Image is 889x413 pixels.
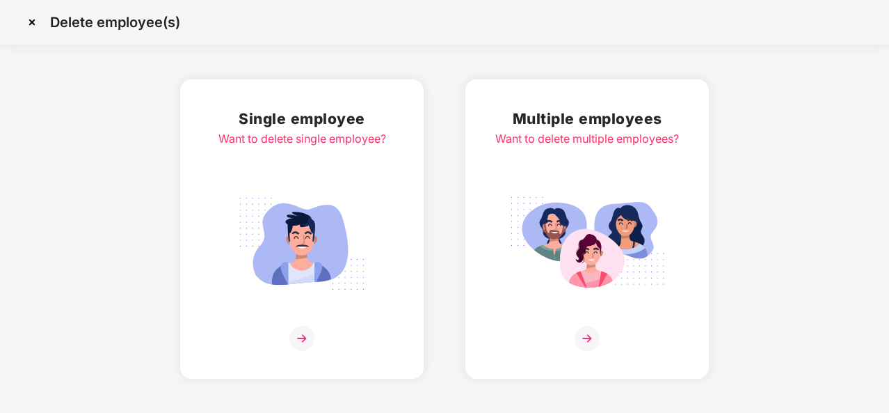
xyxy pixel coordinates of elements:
div: Want to delete multiple employees? [495,130,679,148]
img: svg+xml;base64,PHN2ZyB4bWxucz0iaHR0cDovL3d3dy53My5vcmcvMjAwMC9zdmciIHdpZHRoPSIzNiIgaGVpZ2h0PSIzNi... [575,326,600,351]
img: svg+xml;base64,PHN2ZyB4bWxucz0iaHR0cDovL3d3dy53My5vcmcvMjAwMC9zdmciIHdpZHRoPSIzNiIgaGVpZ2h0PSIzNi... [289,326,314,351]
img: svg+xml;base64,PHN2ZyB4bWxucz0iaHR0cDovL3d3dy53My5vcmcvMjAwMC9zdmciIGlkPSJNdWx0aXBsZV9lbXBsb3llZS... [509,189,665,298]
img: svg+xml;base64,PHN2ZyBpZD0iQ3Jvc3MtMzJ4MzIiIHhtbG5zPSJodHRwOi8vd3d3LnczLm9yZy8yMDAwL3N2ZyIgd2lkdG... [21,11,43,33]
h2: Single employee [218,107,386,130]
h2: Multiple employees [495,107,679,130]
p: Delete employee(s) [50,14,180,31]
div: Want to delete single employee? [218,130,386,148]
img: svg+xml;base64,PHN2ZyB4bWxucz0iaHR0cDovL3d3dy53My5vcmcvMjAwMC9zdmciIGlkPSJTaW5nbGVfZW1wbG95ZWUiIH... [224,189,380,298]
